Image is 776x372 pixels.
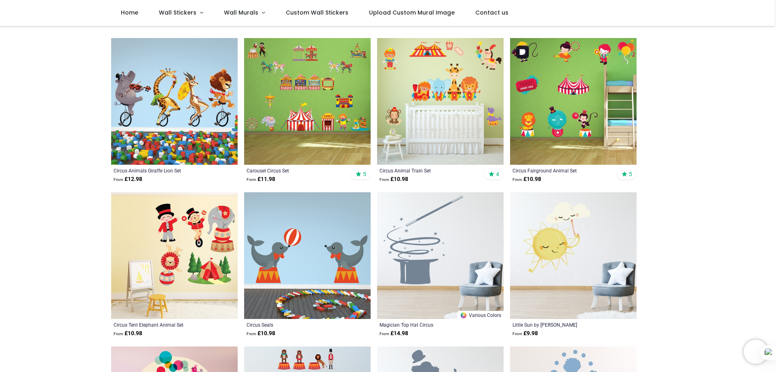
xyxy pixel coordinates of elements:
[286,9,348,17] span: Custom Wall Stickers
[512,167,610,174] a: Circus Fairground Animal Set
[460,312,467,319] img: Color Wheel
[512,332,522,336] span: From
[247,167,344,174] a: Carousel Circus Set
[512,321,610,328] a: Little Sun by [PERSON_NAME]
[114,167,211,174] a: Circus Animals Giraffe Lion Set
[496,170,499,178] span: 4
[363,170,366,178] span: 5
[380,177,389,182] span: From
[380,332,389,336] span: From
[111,38,238,165] img: Circus Animals Giraffe Lion Wall Sticker Set
[512,177,522,182] span: From
[114,175,142,183] strong: £ 12.98
[744,340,768,364] iframe: Brevo live chat
[114,177,123,182] span: From
[111,192,238,319] img: Circus Tent Elephant Animal Wall Sticker Set
[380,167,477,174] a: Circus Animal Train Set
[244,192,371,319] img: Circus Seals Wall Sticker
[510,192,637,319] img: Little Sun Wall Sticker by Caroline Attia
[114,332,123,336] span: From
[458,311,504,319] a: Various Colors
[377,38,504,165] img: Circus Animal Train Wall Sticker Set
[247,329,275,338] strong: £ 10.98
[244,38,371,165] img: Carousel Circus Wall Sticker Set
[377,192,504,319] img: Magician Top Hat Circus Wall Sticker
[369,9,455,17] span: Upload Custom Mural Image
[629,170,632,178] span: 5
[121,9,138,17] span: Home
[247,332,256,336] span: From
[247,177,256,182] span: From
[224,9,258,17] span: Wall Murals
[159,9,196,17] span: Wall Stickers
[380,329,408,338] strong: £ 14.98
[475,9,508,17] span: Contact us
[247,321,344,328] a: Circus Seals
[247,175,275,183] strong: £ 11.98
[512,329,538,338] strong: £ 9.98
[114,321,211,328] a: Circus Tent Elephant Animal Set
[114,329,142,338] strong: £ 10.98
[380,175,408,183] strong: £ 10.98
[380,321,477,328] a: Magician Top Hat Circus
[510,38,637,165] img: Circus Fairground Animal Wall Sticker Set
[512,175,541,183] strong: £ 10.98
